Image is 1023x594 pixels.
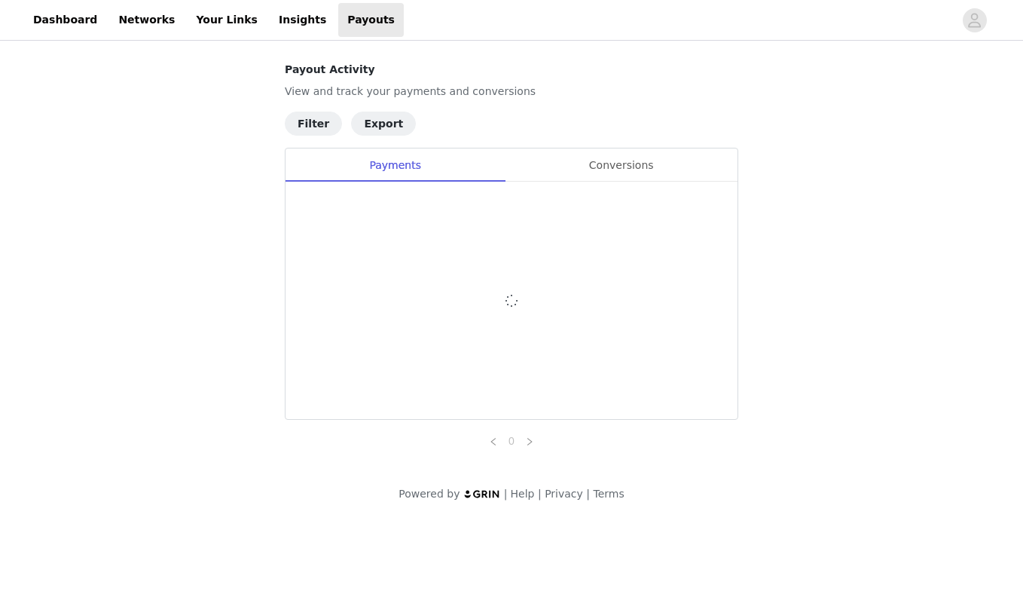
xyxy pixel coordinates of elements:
[521,432,539,450] li: Next Page
[351,112,416,136] button: Export
[545,488,583,500] a: Privacy
[586,488,590,500] span: |
[463,489,501,499] img: logo
[338,3,404,37] a: Payouts
[538,488,542,500] span: |
[187,3,267,37] a: Your Links
[286,148,505,182] div: Payments
[504,488,508,500] span: |
[484,432,502,450] li: Previous Page
[525,437,534,446] i: icon: right
[270,3,335,37] a: Insights
[24,3,106,37] a: Dashboard
[511,488,535,500] a: Help
[489,437,498,446] i: icon: left
[502,432,521,450] li: 0
[593,488,624,500] a: Terms
[285,84,738,100] p: View and track your payments and conversions
[285,62,738,78] h4: Payout Activity
[967,8,982,32] div: avatar
[505,148,737,182] div: Conversions
[109,3,184,37] a: Networks
[503,433,520,449] a: 0
[285,112,342,136] button: Filter
[399,488,460,500] span: Powered by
